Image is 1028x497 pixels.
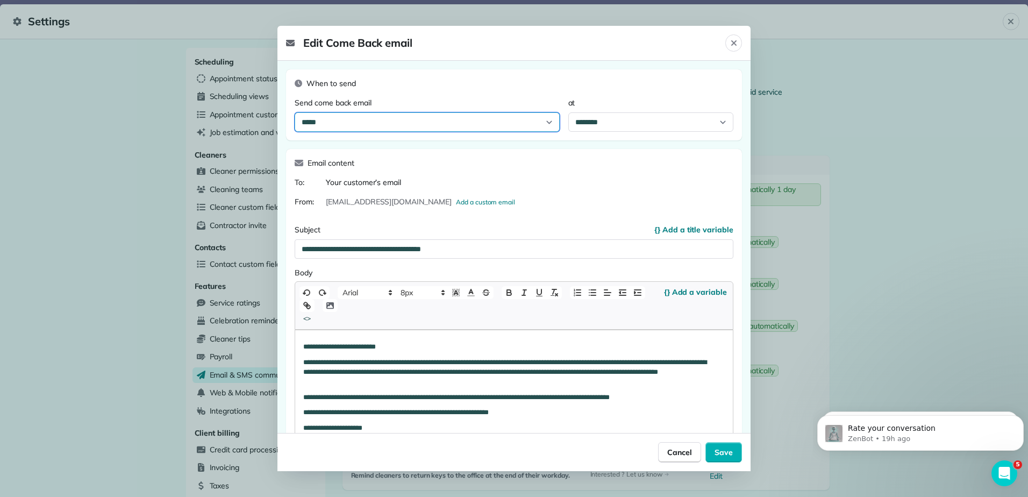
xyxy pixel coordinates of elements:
[658,442,701,463] button: Cancel
[326,177,401,188] span: Your customer’s email
[295,97,560,108] label: Send come back email
[302,314,312,323] p: <>
[813,393,1028,468] iframe: Intercom notifications message
[295,196,322,207] span: From:
[308,158,354,168] span: Email content
[705,442,742,463] button: Save
[1013,460,1022,469] span: 5
[568,97,734,108] label: at
[456,198,515,207] button: Add a custom email
[326,196,452,207] p: [EMAIL_ADDRESS][DOMAIN_NAME]
[299,312,315,325] button: <>
[991,460,1017,486] iframe: Intercom live chat
[306,78,356,89] span: When to send
[725,34,742,52] button: Close
[654,224,733,235] button: {} Add a title variable
[715,447,733,458] span: Save
[295,224,733,235] label: Subject
[667,447,692,458] span: Cancel
[295,267,733,278] label: Body
[295,177,322,188] span: To:
[664,287,727,297] button: {} Add a variable
[286,34,725,52] span: Edit Come Back email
